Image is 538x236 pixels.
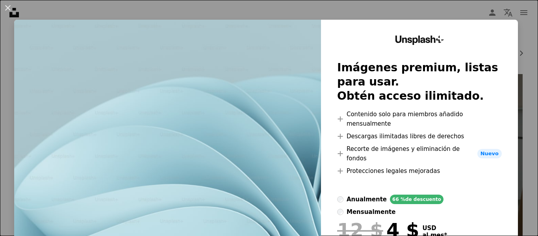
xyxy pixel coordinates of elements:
[337,196,343,203] input: anualmente66 %de descuento
[390,195,443,204] div: 66 % de descuento
[337,209,343,215] input: mensualmente
[337,144,502,163] li: Recorte de imágenes y eliminación de fondos
[347,195,387,204] div: anualmente
[337,132,502,141] li: Descargas ilimitadas libres de derechos
[337,166,502,176] li: Protecciones legales mejoradas
[337,61,502,103] h2: Imágenes premium, listas para usar. Obtén acceso ilimitado.
[477,149,502,158] span: Nuevo
[422,225,447,232] span: USD
[337,110,502,128] li: Contenido solo para miembros añadido mensualmente
[347,207,395,217] div: mensualmente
